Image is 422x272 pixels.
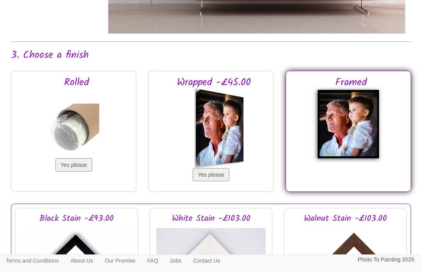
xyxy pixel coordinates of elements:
[318,90,379,158] img: Framed
[88,212,114,225] span: £93.00
[29,77,124,88] h2: Rolled
[359,212,387,225] span: £103.00
[304,77,399,88] h2: Framed
[11,50,411,61] h2: 3. Choose a finish
[20,214,134,224] h3: Black Stain -
[55,158,92,172] button: Yes please
[187,255,226,267] a: Contact Us
[221,74,251,91] span: £45.00
[141,255,164,267] a: FAQ
[222,212,250,225] span: £103.00
[358,255,414,265] p: Photo To Painting 2025
[64,255,99,267] a: About Us
[154,214,268,224] h3: White Stain -
[288,214,402,224] h3: Walnut Stain -
[164,255,188,267] a: Jobs
[193,168,229,181] button: Yes please
[99,255,141,267] a: Our Promise
[166,77,261,88] h2: Wrapped -
[48,104,99,154] img: Rolled in a tube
